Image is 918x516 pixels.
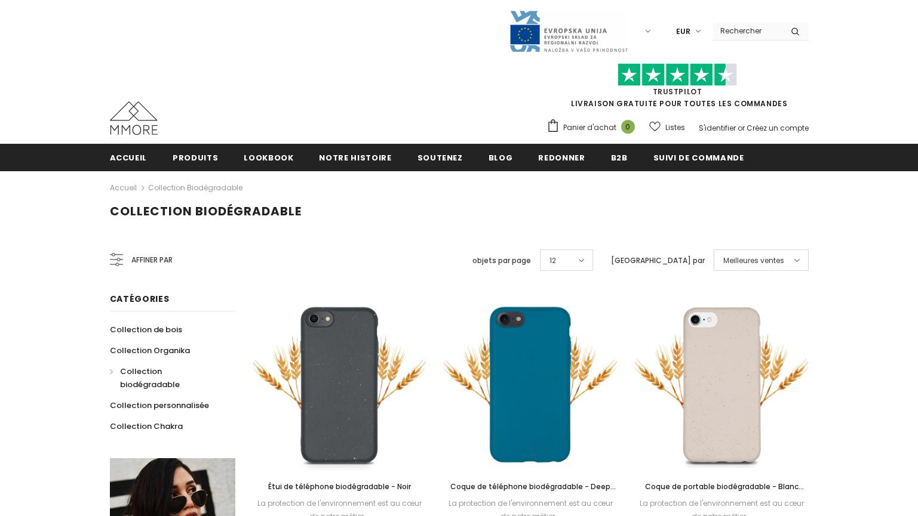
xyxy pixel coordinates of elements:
[723,255,784,267] span: Meilleures ventes
[653,86,702,97] a: TrustPilot
[110,152,148,163] span: Accueil
[450,481,616,505] span: Coque de téléphone biodégradable - Deep Sea Blue
[417,144,463,171] a: soutenez
[618,63,737,86] img: Faites confiance aux étoiles pilotes
[110,101,158,135] img: Cas MMORE
[110,319,182,340] a: Collection de bois
[120,366,180,390] span: Collection biodégradable
[110,361,222,395] a: Collection biodégradable
[546,69,809,109] span: LIVRAISON GRATUITE POUR TOUTES LES COMMANDES
[509,10,628,53] img: Javni Razpis
[653,144,744,171] a: Suivi de commande
[635,480,808,493] a: Coque de portable biodégradable - Blanc naturel
[645,481,804,505] span: Coque de portable biodégradable - Blanc naturel
[110,345,190,356] span: Collection Organika
[110,144,148,171] a: Accueil
[509,26,628,36] a: Javni Razpis
[268,481,411,492] span: Étui de téléphone biodégradable - Noir
[665,122,685,134] span: Listes
[110,324,182,335] span: Collection de bois
[611,255,705,267] label: [GEOGRAPHIC_DATA] par
[489,152,513,163] span: Blog
[148,183,242,193] a: Collection biodégradable
[611,152,628,163] span: B2B
[713,22,782,39] input: Search Site
[319,144,391,171] a: Notre histoire
[649,117,685,138] a: Listes
[611,144,628,171] a: B2B
[538,152,585,163] span: Redonner
[621,120,635,134] span: 0
[110,293,170,305] span: Catégories
[244,152,293,163] span: Lookbook
[676,26,690,38] span: EUR
[110,400,209,411] span: Collection personnalisée
[699,123,736,133] a: S'identifier
[173,144,218,171] a: Produits
[110,340,190,361] a: Collection Organika
[110,421,183,432] span: Collection Chakra
[653,152,744,163] span: Suivi de commande
[319,152,391,163] span: Notre histoire
[110,203,302,220] span: Collection biodégradable
[489,144,513,171] a: Blog
[738,123,745,133] span: or
[110,416,183,437] a: Collection Chakra
[538,144,585,171] a: Redonner
[131,254,173,267] span: Affiner par
[747,123,809,133] a: Créez un compte
[546,119,641,137] a: Panier d'achat 0
[549,255,556,267] span: 12
[417,152,463,163] span: soutenez
[110,181,137,195] a: Accueil
[110,395,209,416] a: Collection personnalisée
[472,255,531,267] label: objets par page
[563,122,616,134] span: Panier d'achat
[173,152,218,163] span: Produits
[253,480,426,493] a: Étui de téléphone biodégradable - Noir
[244,144,293,171] a: Lookbook
[444,480,617,493] a: Coque de téléphone biodégradable - Deep Sea Blue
